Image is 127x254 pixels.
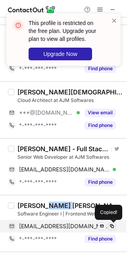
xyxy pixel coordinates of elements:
span: [EMAIL_ADDRESS][DOMAIN_NAME] [19,166,110,173]
span: [EMAIL_ADDRESS][DOMAIN_NAME] [19,223,110,230]
span: ***@[DOMAIN_NAME] [19,109,74,116]
img: ContactOut v5.3.10 [8,5,56,14]
button: Reveal Button [85,121,116,129]
button: Upgrade Now [29,48,92,60]
img: error [12,19,25,32]
div: Cloud Architect at AJM Softwares [17,97,122,104]
div: Senior Web Developer at AJM Softwares [17,154,122,161]
button: Reveal Button [85,109,116,117]
div: [PERSON_NAME] [PERSON_NAME] [17,202,122,210]
div: Software Engineer I | Frontend Web Developer at AJM Softwares | IT Services Provider [17,210,122,217]
div: [PERSON_NAME][DEMOGRAPHIC_DATA] [17,88,122,96]
button: Reveal Button [85,178,116,186]
header: This profile is restricted on the free plan. Upgrade your plan to view all profiles. [29,19,102,43]
div: [PERSON_NAME] - Full Stack Web Developer [17,145,109,153]
span: Upgrade Now [43,51,77,57]
button: Reveal Button [85,235,116,243]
